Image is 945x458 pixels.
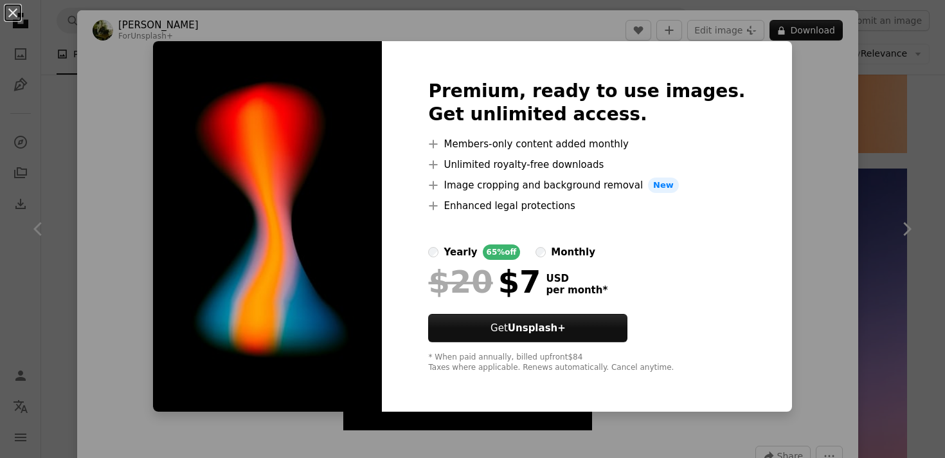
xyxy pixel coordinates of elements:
div: 65% off [483,244,521,260]
strong: Unsplash+ [508,322,566,334]
div: monthly [551,244,595,260]
span: $20 [428,265,492,298]
li: Enhanced legal protections [428,198,745,214]
h2: Premium, ready to use images. Get unlimited access. [428,80,745,126]
li: Members-only content added monthly [428,136,745,152]
div: yearly [444,244,477,260]
li: Image cropping and background removal [428,178,745,193]
div: * When paid annually, billed upfront $84 Taxes where applicable. Renews automatically. Cancel any... [428,353,745,373]
input: monthly [535,247,546,257]
li: Unlimited royalty-free downloads [428,157,745,172]
div: $7 [428,265,541,298]
span: USD [546,273,607,284]
button: GetUnsplash+ [428,314,627,342]
img: premium_photo-1673326630876-a3e293688d31 [153,41,382,412]
input: yearly65%off [428,247,438,257]
span: New [648,178,679,193]
span: per month * [546,284,607,296]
